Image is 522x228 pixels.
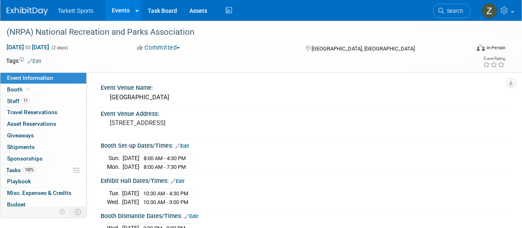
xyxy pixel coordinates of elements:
button: Committed [134,43,183,52]
span: Budget [7,201,26,208]
td: [DATE] [122,189,139,198]
span: [DATE] [DATE] [6,43,50,51]
span: 10:30 AM - 3:00 PM [143,199,188,205]
td: [DATE] [123,163,139,171]
td: Tags [6,57,41,65]
td: [DATE] [122,198,139,206]
a: Sponsorships [0,153,86,164]
span: Tasks [6,167,36,173]
td: [DATE] [123,154,139,163]
td: Sun. [107,154,123,163]
div: [GEOGRAPHIC_DATA] [107,91,499,104]
a: Edit [171,178,184,184]
span: 100% [23,167,36,173]
a: Asset Reservations [0,118,86,130]
span: Booth [7,86,32,93]
div: Booth Set-up Dates/Times: [101,139,505,150]
a: Giveaways [0,130,86,141]
img: Format-Inperson.png [477,44,485,51]
a: Staff11 [0,96,86,107]
a: Search [433,4,471,18]
span: Misc. Expenses & Credits [7,190,71,196]
img: ExhibitDay [7,7,48,15]
div: In-Person [486,45,505,51]
span: (2 days) [51,45,68,50]
div: Exhibit Hall Dates/Times: [101,175,505,185]
i: Booth reservation complete [26,87,31,91]
a: Travel Reservations [0,107,86,118]
span: Staff [7,98,30,104]
span: [GEOGRAPHIC_DATA], [GEOGRAPHIC_DATA] [312,46,415,52]
span: to [24,44,32,50]
span: Event Information [7,74,53,81]
div: Booth Dismantle Dates/Times: [101,210,505,221]
span: Asset Reservations [7,120,56,127]
td: Toggle Event Tabs [70,206,87,217]
a: Misc. Expenses & Credits [0,187,86,199]
td: Personalize Event Tab Strip [55,206,70,217]
span: 11 [21,98,30,104]
span: Giveaways [7,132,34,139]
span: Search [444,8,463,14]
a: Tasks100% [0,165,86,176]
span: Tarkett Sports [58,7,93,14]
div: Event Rating [483,57,505,61]
a: Shipments [0,142,86,153]
span: 8:00 AM - 7:30 PM [144,164,186,170]
pre: [STREET_ADDRESS] [110,119,260,127]
div: Event Format [432,43,505,55]
a: Booth [0,84,86,95]
td: Mon. [107,163,123,171]
div: Event Venue Name: [101,82,505,92]
a: Edit [184,214,198,219]
a: Budget [0,199,86,210]
span: Shipments [7,144,35,150]
a: Edit [28,58,41,64]
div: Event Venue Address: [101,108,505,118]
span: 10:30 AM - 4:30 PM [143,190,188,197]
a: Edit [175,143,189,149]
div: (NRPA) National Recreation and Parks Association [4,25,463,40]
span: Travel Reservations [7,109,57,115]
td: Wed. [107,198,122,206]
span: Sponsorships [7,155,43,162]
span: Playbook [7,178,31,185]
span: 8:00 AM - 4:30 PM [144,155,186,161]
a: Event Information [0,72,86,84]
td: Tue. [107,189,122,198]
a: Playbook [0,176,86,187]
img: Zak Sigler [482,3,497,19]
